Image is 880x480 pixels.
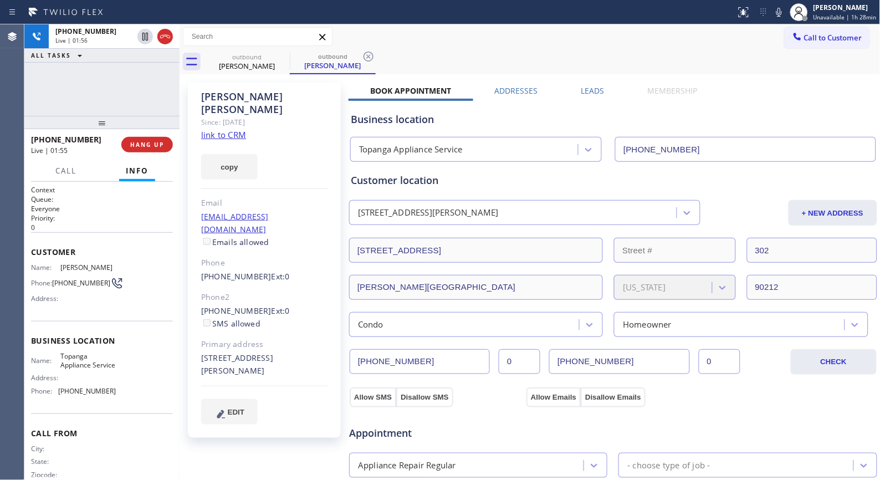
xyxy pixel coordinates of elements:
div: outbound [291,52,375,60]
button: HANG UP [121,137,173,152]
div: [PERSON_NAME] [291,60,375,70]
h1: Context [31,185,173,195]
a: [PHONE_NUMBER] [201,271,272,282]
button: Info [119,160,155,182]
h2: Queue: [31,195,173,204]
a: [EMAIL_ADDRESS][DOMAIN_NAME] [201,211,269,234]
button: Disallow SMS [396,387,453,407]
span: HANG UP [130,141,164,149]
a: link to CRM [201,129,246,140]
span: Address: [31,294,60,303]
span: Appointment [349,426,524,441]
button: CHECK [791,349,877,375]
span: Call From [31,428,173,438]
input: SMS allowed [203,319,211,326]
span: City: [31,445,60,453]
span: Live | 01:56 [55,37,88,44]
div: Condo [358,318,383,331]
span: Live | 01:55 [31,146,68,155]
input: Ext. [499,349,540,374]
div: Homeowner [623,318,672,331]
input: Phone Number [615,137,876,162]
button: Mute [771,4,787,20]
button: EDIT [201,399,258,425]
label: SMS allowed [201,318,260,329]
input: Phone Number 2 [549,349,689,374]
p: Everyone [31,204,173,213]
span: Phone: [31,387,58,395]
span: Name: [31,356,60,365]
input: Ext. 2 [699,349,740,374]
label: Leads [581,85,605,96]
span: Customer [31,247,173,257]
input: Phone Number [350,349,490,374]
input: Emails allowed [203,238,211,245]
span: Call to Customer [804,33,862,43]
button: Allow Emails [526,387,581,407]
label: Membership [648,85,698,96]
div: Appliance Repair Regular [358,459,456,472]
button: + NEW ADDRESS [789,200,877,226]
div: Angelina Wijaya [291,49,375,73]
div: [STREET_ADDRESS][PERSON_NAME] [358,207,499,219]
div: Phone2 [201,291,328,304]
div: - choose type of job - [627,459,710,472]
span: EDIT [228,408,244,416]
button: Hang up [157,29,173,44]
button: Hold Customer [137,29,153,44]
span: [PHONE_NUMBER] [31,134,101,145]
span: Ext: 0 [272,271,290,282]
span: Name: [31,263,60,272]
span: [PHONE_NUMBER] [52,279,110,287]
div: Topanga Appliance Service [359,144,463,156]
div: Phone [201,257,328,269]
div: [PERSON_NAME] [205,61,289,71]
div: [STREET_ADDRESS][PERSON_NAME] [201,352,328,377]
input: Apt. # [747,238,877,263]
div: Angelina Wijaya [205,49,289,74]
span: Info [126,166,149,176]
span: Business location [31,335,173,346]
span: Unavailable | 1h 28min [814,13,877,21]
button: Disallow Emails [581,387,646,407]
span: Zipcode: [31,471,60,479]
input: Street # [614,238,735,263]
span: ALL TASKS [31,52,71,59]
label: Emails allowed [201,237,269,247]
div: Since: [DATE] [201,116,328,129]
h2: Priority: [31,213,173,223]
button: Call to Customer [785,27,869,48]
span: [PHONE_NUMBER] [58,387,116,395]
div: Primary address [201,338,328,351]
div: [PERSON_NAME] [814,3,877,12]
input: City [349,275,603,300]
button: ALL TASKS [24,49,93,62]
span: Phone: [31,279,52,287]
div: Email [201,197,328,210]
input: ZIP [747,275,877,300]
button: Call [49,160,83,182]
input: Address [349,238,603,263]
div: [PERSON_NAME] [PERSON_NAME] [201,90,328,116]
span: Ext: 0 [272,305,290,316]
div: Business location [351,112,876,127]
span: Topanga Appliance Service [60,352,116,369]
label: Addresses [495,85,538,96]
span: State: [31,457,60,466]
div: Customer location [351,173,876,188]
label: Book Appointment [370,85,452,96]
span: Call [55,166,76,176]
span: Address: [31,374,60,382]
input: Search [183,28,332,45]
span: [PERSON_NAME] [60,263,116,272]
a: [PHONE_NUMBER] [201,305,272,316]
button: Allow SMS [350,387,396,407]
div: outbound [205,53,289,61]
button: copy [201,154,258,180]
span: [PHONE_NUMBER] [55,27,116,36]
p: 0 [31,223,173,232]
